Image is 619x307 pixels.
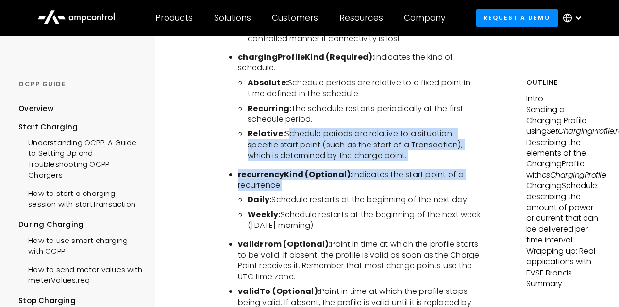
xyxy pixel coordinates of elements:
li: Schedule restarts at the beginning of the next day [248,194,484,205]
p: ChargingSchedule: describing the amount of power or current that can be delivered per time interval. [526,180,601,245]
div: Stop Charging [18,295,142,306]
em: csChargingProfile [542,169,606,180]
div: Solutions [214,13,251,23]
b: Daily: [248,194,271,205]
div: During Charging [18,219,142,230]
li: Indicates the start point of a recurrence. [238,169,484,191]
a: How to start a charging session with startTransaction [18,183,142,212]
b: validFrom (Optional): [238,239,331,250]
a: Overview [18,103,53,121]
b: Recurring: [248,103,291,114]
div: OCPP GUIDE [18,80,142,89]
div: Overview [18,103,53,114]
div: Resources [339,13,383,23]
div: Company [404,13,445,23]
li: Schedule periods are relative to a situation-specific start point (such as the start of a Transac... [248,129,484,161]
li: Schedule restarts at the beginning of the next week ([DATE] morning) [248,210,484,231]
li: Indicates the kind of schedule. [238,52,484,74]
li: Schedule periods are relative to a fixed point in time defined in the schedule. [248,78,484,99]
b: Absolute: [248,77,288,88]
li: Point in time at which the profile starts to be valid. If absent, the profile is valid as soon as... [238,239,484,283]
p: Describing the elements of the ChargingProfile with [526,137,601,181]
div: Products [155,13,193,23]
p: Intro [526,94,601,104]
b: Weekly: [248,209,280,220]
a: How to send meter values with meterValues.req [18,259,142,289]
b: chargingProfileKind (Required): [238,51,374,63]
li: The schedule restarts periodically at the first schedule period. [248,103,484,125]
p: Summary [526,278,601,289]
p: Sending a Charging Profile using [526,104,601,137]
b: recurrencyKind (Optional): [238,169,352,180]
div: Customers [272,13,318,23]
b: Relative: [248,128,285,139]
p: Wrapping up: Real applications with EVSE Brands [526,246,601,278]
h5: Outline [526,78,601,88]
b: validTo (Optional): [238,286,320,297]
div: Start Charging [18,122,142,132]
a: How to use smart charging with OCPP [18,230,142,259]
a: Request a demo [476,9,558,27]
a: Understanding OCPP: A Guide to Setting Up and Troubleshooting OCPP Chargers [18,132,142,183]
